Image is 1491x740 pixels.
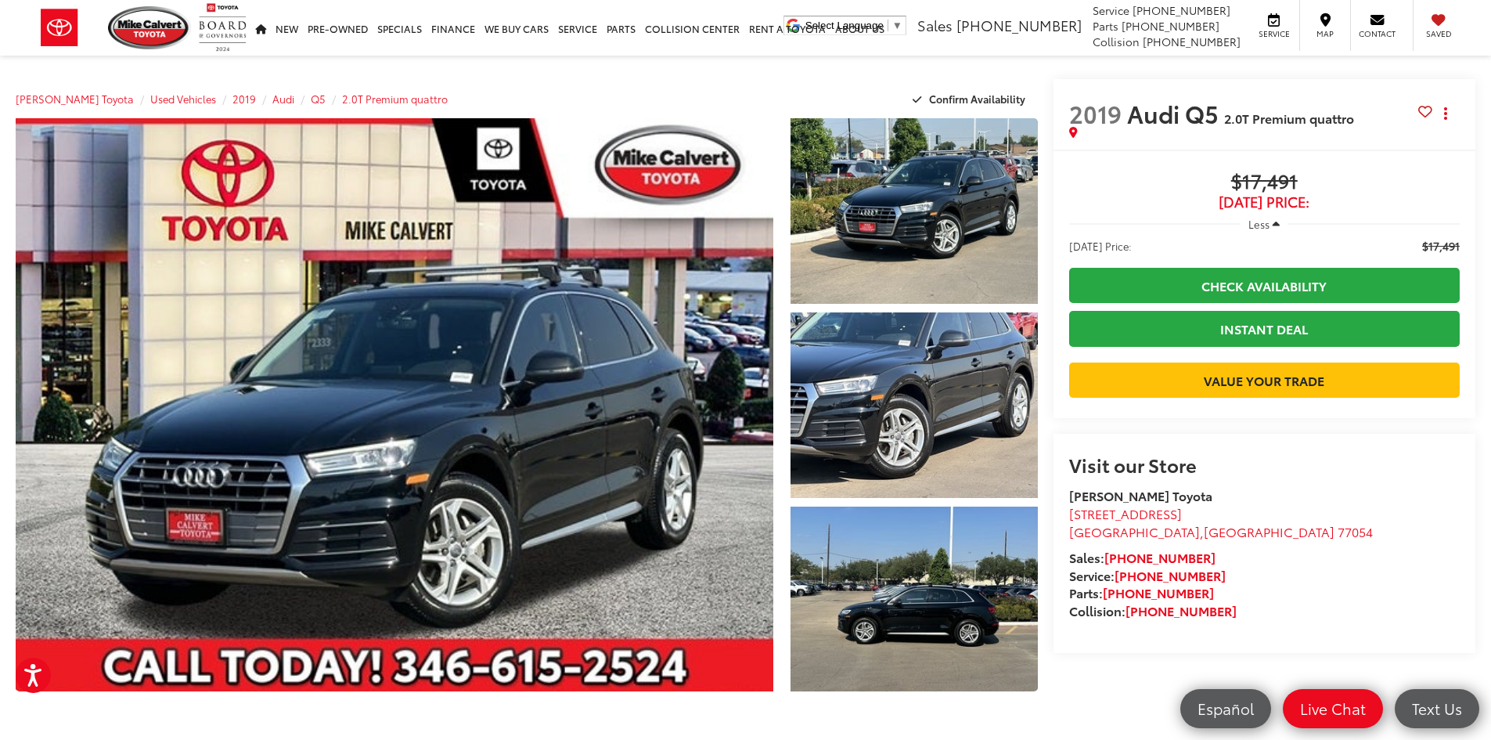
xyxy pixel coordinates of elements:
[791,312,1038,498] a: Expand Photo 2
[1190,698,1262,718] span: Español
[1069,311,1460,346] a: Instant Deal
[1180,689,1271,728] a: Español
[1103,583,1214,601] a: [PHONE_NUMBER]
[1069,486,1212,504] strong: [PERSON_NAME] Toyota
[1133,2,1230,18] span: [PHONE_NUMBER]
[1069,504,1182,522] span: [STREET_ADDRESS]
[1069,363,1460,398] a: Value Your Trade
[232,92,256,106] a: 2019
[1292,698,1374,718] span: Live Chat
[1241,210,1288,238] button: Less
[917,15,953,35] span: Sales
[1069,566,1226,584] strong: Service:
[1283,689,1383,728] a: Live Chat
[1069,522,1373,540] span: ,
[1256,28,1291,39] span: Service
[787,116,1039,305] img: 2019 Audi Q5 2.0T Premium quattro
[1395,689,1479,728] a: Text Us
[1069,522,1200,540] span: [GEOGRAPHIC_DATA]
[1093,18,1118,34] span: Parts
[1093,2,1129,18] span: Service
[1069,548,1215,566] strong: Sales:
[8,115,780,695] img: 2019 Audi Q5 2.0T Premium quattro
[16,118,773,691] a: Expand Photo 0
[791,507,1038,692] a: Expand Photo 3
[1069,601,1237,619] strong: Collision:
[1069,96,1122,130] span: 2019
[1125,601,1237,619] a: [PHONE_NUMBER]
[1069,583,1214,601] strong: Parts:
[1069,171,1460,194] span: $17,491
[1069,454,1460,475] h2: Visit our Store
[1069,268,1460,303] a: Check Availability
[1224,109,1354,127] span: 2.0T Premium quattro
[1069,238,1132,254] span: [DATE] Price:
[904,85,1038,113] button: Confirm Availability
[1404,698,1470,718] span: Text Us
[1338,522,1373,540] span: 77054
[1421,28,1456,39] span: Saved
[1093,34,1140,49] span: Collision
[787,310,1039,500] img: 2019 Audi Q5 2.0T Premium quattro
[1432,99,1460,127] button: Actions
[1204,522,1334,540] span: [GEOGRAPHIC_DATA]
[16,92,134,106] a: [PERSON_NAME] Toyota
[791,118,1038,304] a: Expand Photo 1
[956,15,1082,35] span: [PHONE_NUMBER]
[929,92,1025,106] span: Confirm Availability
[1359,28,1396,39] span: Contact
[1127,96,1224,130] span: Audi Q5
[1308,28,1342,39] span: Map
[342,92,448,106] a: 2.0T Premium quattro
[1069,194,1460,210] span: [DATE] Price:
[1115,566,1226,584] a: [PHONE_NUMBER]
[272,92,294,106] a: Audi
[1104,548,1215,566] a: [PHONE_NUMBER]
[1248,217,1270,231] span: Less
[1422,238,1460,254] span: $17,491
[311,92,326,106] a: Q5
[1143,34,1241,49] span: [PHONE_NUMBER]
[892,20,902,31] span: ▼
[1444,107,1447,120] span: dropdown dots
[150,92,216,106] a: Used Vehicles
[1122,18,1219,34] span: [PHONE_NUMBER]
[108,6,191,49] img: Mike Calvert Toyota
[1069,504,1373,540] a: [STREET_ADDRESS] [GEOGRAPHIC_DATA],[GEOGRAPHIC_DATA] 77054
[787,504,1039,694] img: 2019 Audi Q5 2.0T Premium quattro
